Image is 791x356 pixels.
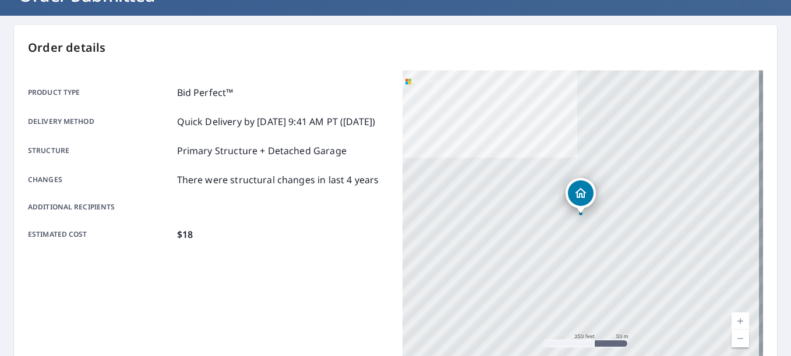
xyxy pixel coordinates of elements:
p: Order details [28,39,763,56]
p: Changes [28,173,172,187]
p: Structure [28,144,172,158]
a: Current Level 17, Zoom Out [732,330,749,347]
p: There were structural changes in last 4 years [177,173,379,187]
a: Current Level 17, Zoom In [732,312,749,330]
p: $18 [177,227,193,241]
p: Bid Perfect™ [177,86,234,99]
p: Delivery method [28,115,172,129]
p: Quick Delivery by [DATE] 9:41 AM PT ([DATE]) [177,115,376,129]
p: Estimated cost [28,227,172,241]
div: Dropped pin, building 1, Residential property, 322 68th St Darien, IL 60561 [566,178,596,214]
p: Additional recipients [28,202,172,212]
p: Primary Structure + Detached Garage [177,144,347,158]
p: Product type [28,86,172,99]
